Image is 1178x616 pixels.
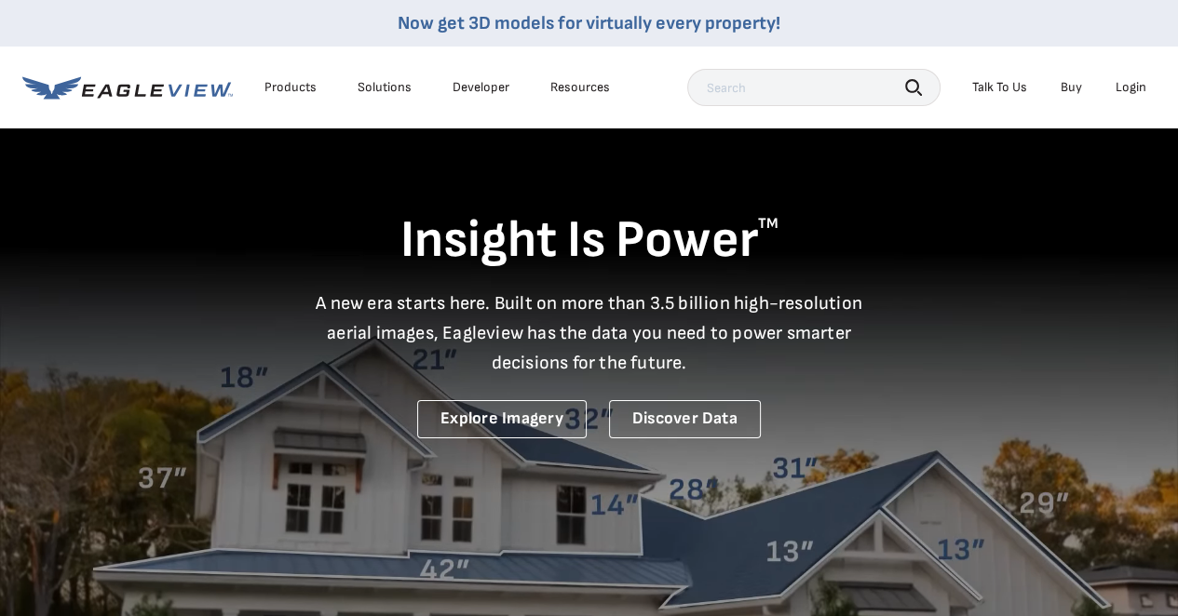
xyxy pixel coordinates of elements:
[305,288,874,378] p: A new era starts here. Built on more than 3.5 billion high-resolution aerial images, Eagleview ha...
[453,79,509,96] a: Developer
[687,69,941,106] input: Search
[609,400,761,438] a: Discover Data
[264,79,317,96] div: Products
[1116,79,1146,96] div: Login
[398,12,780,34] a: Now get 3D models for virtually every property!
[972,79,1027,96] div: Talk To Us
[758,215,779,233] sup: TM
[1061,79,1082,96] a: Buy
[550,79,610,96] div: Resources
[358,79,412,96] div: Solutions
[417,400,587,438] a: Explore Imagery
[22,208,1156,274] h1: Insight Is Power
